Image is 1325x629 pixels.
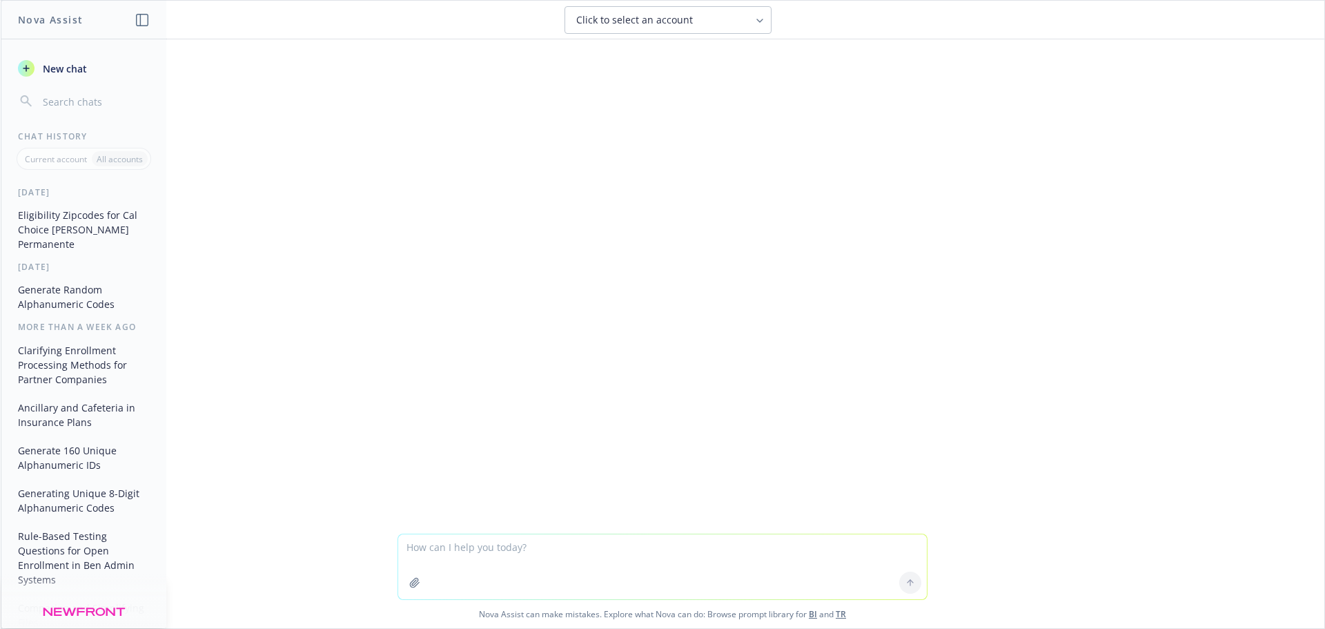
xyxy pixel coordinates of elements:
[1,186,166,198] div: [DATE]
[12,525,155,591] button: Rule-Based Testing Questions for Open Enrollment in Ben Admin Systems
[12,396,155,434] button: Ancillary and Cafeteria in Insurance Plans
[12,278,155,316] button: Generate Random Alphanumeric Codes
[40,92,150,111] input: Search chats
[6,600,1319,628] span: Nova Assist can make mistakes. Explore what Nova can do: Browse prompt library for and
[12,204,155,255] button: Eligibility Zipcodes for Cal Choice [PERSON_NAME] Permanente
[12,439,155,476] button: Generate 160 Unique Alphanumeric IDs
[1,130,166,142] div: Chat History
[565,6,772,34] button: Click to select an account
[40,61,87,76] span: New chat
[25,153,87,165] p: Current account
[12,56,155,81] button: New chat
[1,261,166,273] div: [DATE]
[576,13,693,27] span: Click to select an account
[836,608,846,620] a: TR
[809,608,817,620] a: BI
[12,482,155,519] button: Generating Unique 8-Digit Alphanumeric Codes
[18,12,83,27] h1: Nova Assist
[97,153,143,165] p: All accounts
[1,321,166,333] div: More than a week ago
[12,339,155,391] button: Clarifying Enrollment Processing Methods for Partner Companies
